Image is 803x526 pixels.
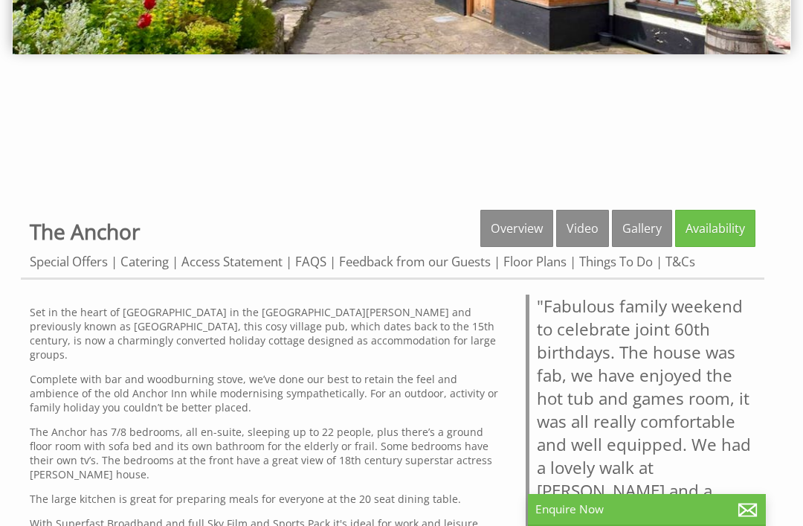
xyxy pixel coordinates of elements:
[9,89,794,200] iframe: Customer reviews powered by Trustpilot
[612,210,672,247] a: Gallery
[665,253,695,270] a: T&Cs
[30,492,508,506] p: The large kitchen is great for preparing meals for everyone at the 20 seat dining table.
[181,253,283,270] a: Access Statement
[675,210,755,247] a: Availability
[535,501,758,517] p: Enquire Now
[339,253,491,270] a: Feedback from our Guests
[579,253,653,270] a: Things To Do
[120,253,169,270] a: Catering
[30,305,508,362] p: Set in the heart of [GEOGRAPHIC_DATA] in the [GEOGRAPHIC_DATA][PERSON_NAME] and previously known ...
[30,217,140,246] a: The Anchor
[30,372,508,414] p: Complete with bar and woodburning stove, we’ve done our best to retain the feel and ambience of t...
[556,210,609,247] a: Video
[503,253,567,270] a: Floor Plans
[295,253,326,270] a: FAQS
[30,425,508,481] p: The Anchor has 7/8 bedrooms, all en-suite, sleeping up to 22 people, plus there’s a ground floor ...
[30,253,108,270] a: Special Offers
[480,210,553,247] a: Overview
